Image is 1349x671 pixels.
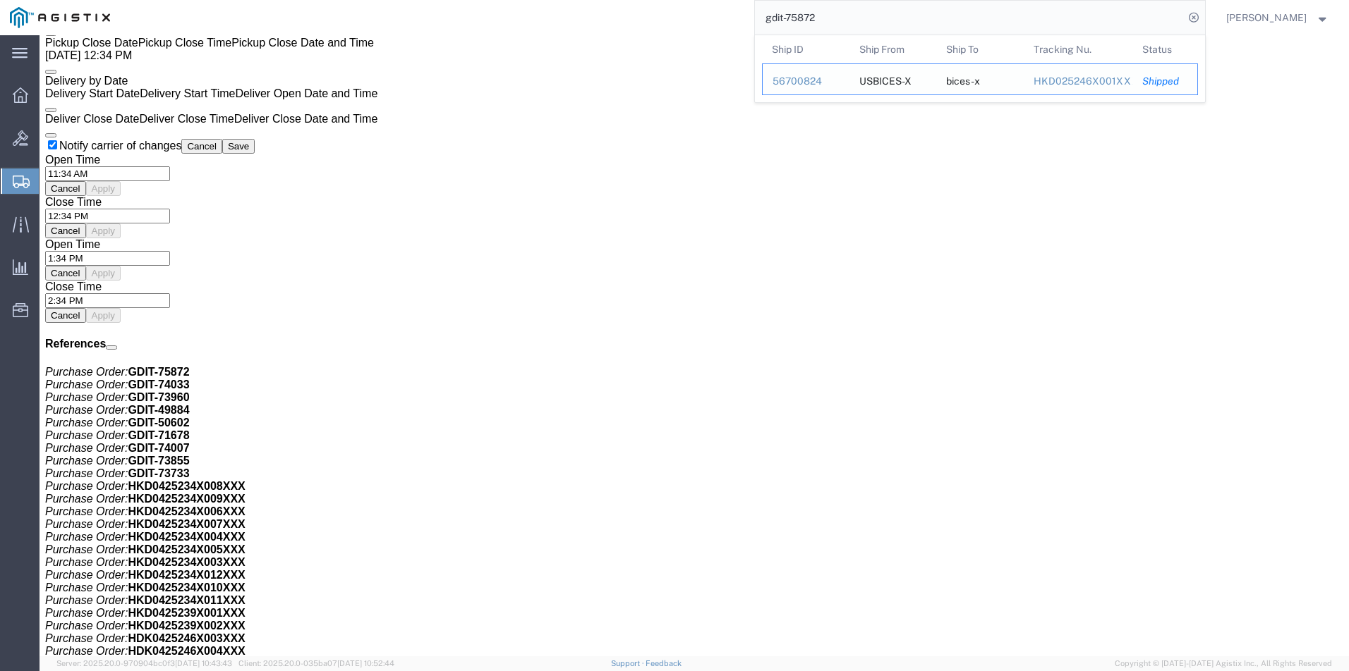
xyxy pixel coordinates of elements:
div: 56700824 [773,74,840,89]
img: logo [10,7,110,28]
th: Tracking Nu. [1023,35,1132,63]
th: Ship From [849,35,936,63]
div: USBICES-X [859,64,911,94]
th: Ship ID [762,35,849,63]
table: Search Results [762,35,1205,102]
span: [DATE] 10:43:43 [175,659,232,667]
a: Support [611,659,646,667]
span: Copyright © [DATE]-[DATE] Agistix Inc., All Rights Reserved [1115,658,1332,670]
iframe: FS Legacy Container [40,35,1349,656]
span: Server: 2025.20.0-970904bc0f3 [56,659,232,667]
span: Feras Saleh [1226,10,1307,25]
a: Feedback [646,659,682,667]
div: Shipped [1142,74,1187,89]
span: Client: 2025.20.0-035ba07 [238,659,394,667]
div: HKD025246X001XXX [1033,74,1123,89]
span: [DATE] 10:52:44 [337,659,394,667]
input: Search for shipment number, reference number [755,1,1184,35]
button: [PERSON_NAME] [1226,9,1330,26]
div: bices-x [946,64,980,94]
th: Status [1132,35,1198,63]
th: Ship To [936,35,1024,63]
